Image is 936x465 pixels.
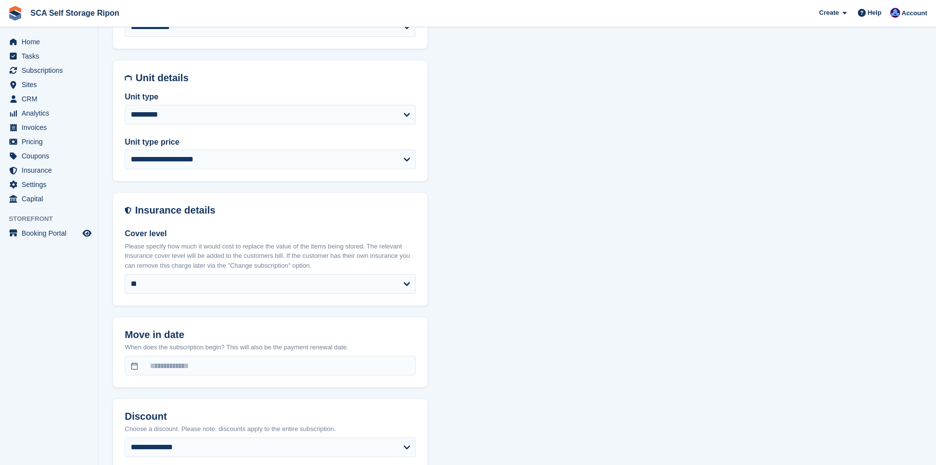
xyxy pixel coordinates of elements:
span: Pricing [22,135,81,149]
a: menu [5,226,93,240]
p: Choose a discount. Please note: discounts apply to the entire subscription. [125,424,416,434]
span: Coupons [22,149,81,163]
img: unit-details-icon-595b0c5c156355b767ba7b61e002efae458ec76ed5ec05730b8e856ff9ea34a9.svg [125,72,132,84]
a: menu [5,121,93,134]
h2: Discount [125,411,416,422]
label: Cover level [125,228,416,240]
span: Subscriptions [22,63,81,77]
span: Invoices [22,121,81,134]
span: Booking Portal [22,226,81,240]
span: Settings [22,178,81,191]
h2: Move in date [125,329,416,341]
a: menu [5,149,93,163]
span: Capital [22,192,81,206]
img: insurance-details-icon-731ffda60807649b61249b889ba3c5e2b5c27d34e2e1fb37a309f0fde93ff34a.svg [125,205,131,216]
h2: Insurance details [135,205,416,216]
span: Tasks [22,49,81,63]
a: menu [5,63,93,77]
span: Create [819,8,839,18]
span: Analytics [22,106,81,120]
a: menu [5,192,93,206]
p: Please specify how much it would cost to replace the value of the items being stored. The relevan... [125,242,416,271]
a: menu [5,106,93,120]
span: Home [22,35,81,49]
h2: Unit details [136,72,416,84]
a: Preview store [81,227,93,239]
span: Help [868,8,881,18]
span: Insurance [22,163,81,177]
span: Storefront [9,214,98,224]
a: menu [5,49,93,63]
span: Sites [22,78,81,92]
label: Unit type price [125,136,416,148]
a: menu [5,135,93,149]
label: Unit type [125,91,416,103]
a: menu [5,92,93,106]
a: menu [5,178,93,191]
img: stora-icon-8386f47178a22dfd0bd8f6a31ec36ba5ce8667c1dd55bd0f319d3a0aa187defe.svg [8,6,23,21]
img: Sarah Race [890,8,900,18]
span: CRM [22,92,81,106]
a: menu [5,35,93,49]
span: Account [902,8,927,18]
a: SCA Self Storage Ripon [27,5,123,21]
a: menu [5,78,93,92]
p: When does the subscription begin? This will also be the payment renewal date. [125,342,416,352]
a: menu [5,163,93,177]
